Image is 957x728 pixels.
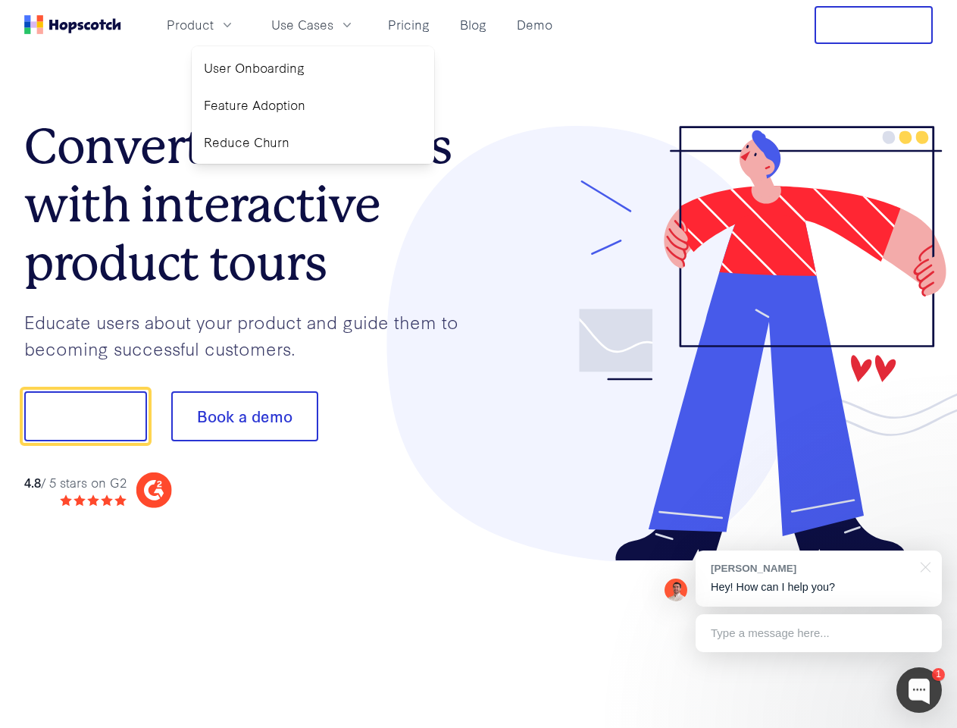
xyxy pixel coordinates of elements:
[24,118,479,292] h1: Convert more trials with interactive product tours
[198,89,428,121] a: Feature Adoption
[665,579,687,601] img: Mark Spera
[171,391,318,441] button: Book a demo
[24,309,479,361] p: Educate users about your product and guide them to becoming successful customers.
[24,473,41,491] strong: 4.8
[696,614,942,652] div: Type a message here...
[24,391,147,441] button: Show me!
[198,52,428,83] a: User Onboarding
[271,15,333,34] span: Use Cases
[454,12,493,37] a: Blog
[815,6,933,44] button: Free Trial
[167,15,214,34] span: Product
[511,12,558,37] a: Demo
[24,15,121,34] a: Home
[158,12,244,37] button: Product
[711,561,912,576] div: [PERSON_NAME]
[711,579,927,595] p: Hey! How can I help you?
[262,12,364,37] button: Use Cases
[198,127,428,158] a: Reduce Churn
[932,668,945,681] div: 1
[24,473,127,492] div: / 5 stars on G2
[382,12,436,37] a: Pricing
